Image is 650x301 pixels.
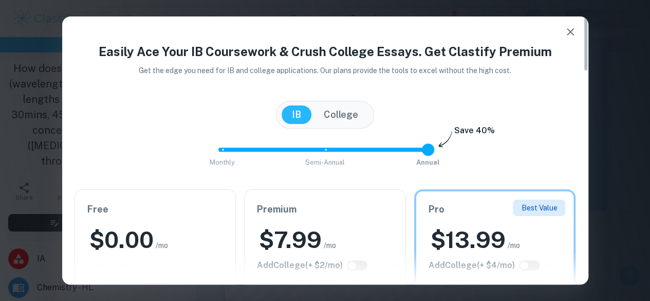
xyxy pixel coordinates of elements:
span: /mo [324,240,336,251]
h6: Free [87,202,224,217]
span: Semi-Annual [305,158,345,166]
h4: Easily Ace Your IB Coursework & Crush College Essays. Get Clastify Premium [75,42,576,61]
button: IB [282,105,311,124]
span: /mo [508,240,520,251]
h6: Pro [429,202,562,217]
h6: Premium [257,202,393,217]
h6: Save 40% [454,125,495,142]
span: Annual [416,158,440,166]
span: /mo [156,240,168,251]
p: Get the edge you need for IB and college applications. Our plans provide the tools to excel witho... [124,65,526,76]
h2: $ 0.00 [89,225,154,255]
h2: $ 13.99 [431,225,506,255]
button: College [313,105,368,124]
span: Monthly [210,158,235,166]
h2: $ 7.99 [259,225,322,255]
img: subscription-arrow.svg [438,131,452,148]
p: Best Value [521,202,557,214]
